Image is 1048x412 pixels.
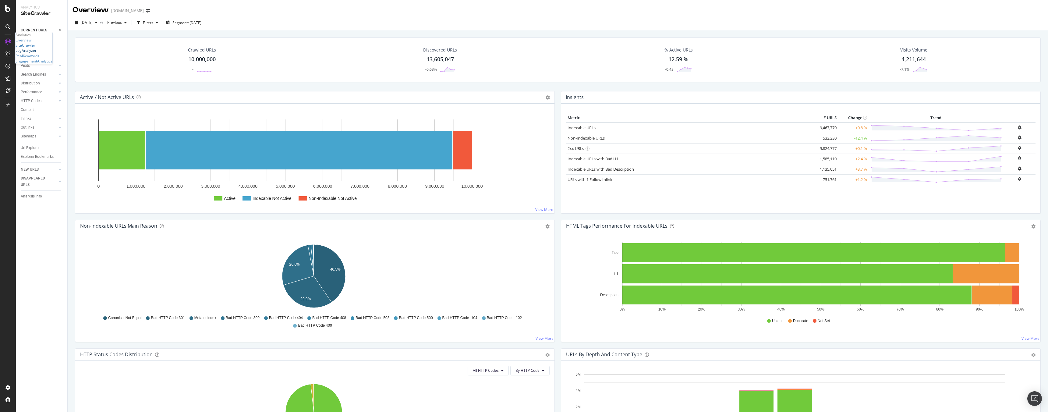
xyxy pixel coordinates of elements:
text: 9,000,000 [425,184,444,189]
text: 0 [97,184,100,189]
td: -12.4 % [838,133,869,143]
div: DISAPPEARED URLS [21,175,51,188]
span: Canonical Not Equal [108,315,141,321]
text: 29.9% [300,297,311,301]
a: Indexable URLs [568,125,596,130]
a: URLs with 1 Follow Inlink [568,177,612,182]
text: Indexable Not Active [253,196,292,201]
text: 80% [936,307,944,311]
div: Analysis Info [21,193,42,200]
a: DISAPPEARED URLS [21,175,57,188]
div: Overview [16,37,31,43]
div: -0.63% [425,67,437,72]
text: 4M [575,389,581,393]
div: Outlinks [21,124,34,131]
th: # URLS [814,113,838,123]
text: 70% [897,307,904,311]
div: HTTP Status Codes Distribution [80,351,153,357]
text: Non-Indexable Not Active [309,196,357,201]
text: 5,000,000 [276,184,295,189]
td: 9,824,777 [814,143,838,154]
div: EngagementAnalytics [16,59,52,64]
div: Inlinks [21,115,31,122]
text: 60% [857,307,864,311]
text: 10% [658,307,666,311]
button: By HTTP Code [510,366,550,375]
div: bell-plus [1018,136,1021,140]
div: 10,000,000 [188,55,216,63]
a: Analysis Info [21,193,63,200]
a: Visits [21,62,57,69]
td: +2.4 % [838,154,869,164]
td: +0.1 % [838,143,869,154]
span: Bad HTTP Code -102 [487,315,522,321]
div: URLs by Depth and Content Type [566,351,642,357]
a: Outlinks [21,124,57,131]
div: Visits Volume [900,47,927,53]
a: SiteCrawler [16,43,35,48]
div: Performance [21,89,42,95]
span: Bad HTTP Code 309 [226,315,260,321]
span: Bad HTTP Code 503 [356,315,389,321]
h4: Insights [566,93,584,101]
td: +3.7 % [838,164,869,174]
td: 751,761 [814,174,838,185]
a: Inlinks [21,115,57,122]
button: Filters [134,18,161,27]
div: bell-plus [1018,177,1021,181]
span: Segments [172,20,189,25]
div: - [192,67,193,72]
svg: A chart. [566,242,1033,313]
text: Title [612,250,619,255]
div: RealKeywords [16,53,39,59]
a: 2xx URLs [568,146,584,151]
button: Segments[DATE] [166,18,201,27]
div: Filters [143,20,153,25]
td: 532,230 [814,133,838,143]
text: 0% [620,307,625,311]
a: Search Engines [21,71,57,78]
text: 40% [777,307,785,311]
span: Bad HTTP Code 301 [151,315,185,321]
div: NEW URLS [21,166,39,173]
div: Analytics [16,32,52,37]
div: Explorer Bookmarks [21,154,54,160]
div: gear [545,224,550,229]
td: 9,467,770 [814,123,838,133]
svg: A chart. [80,113,547,208]
i: Options [546,95,550,100]
div: arrow-right-arrow-left [146,9,150,13]
div: Discovered URLs [423,47,457,53]
h4: Active / Not Active URLs [80,93,134,101]
div: gear [1031,353,1036,357]
span: 2025 Sep. 14th [81,20,93,25]
text: 6M [575,372,581,377]
div: Crawled URLs [188,47,216,53]
div: HTTP Codes [21,98,41,104]
div: -7.1% [900,67,909,72]
a: Sitemaps [21,133,57,140]
div: A chart. [80,242,547,313]
text: 2M [575,405,581,409]
div: bell-plus [1018,126,1021,130]
text: 6,000,000 [313,184,332,189]
div: bell-plus [1018,156,1021,160]
td: +0.8 % [838,123,869,133]
text: Active [224,196,235,201]
span: Meta noindex [194,315,216,321]
div: Search Engines [21,71,46,78]
th: Metric [566,113,814,123]
div: Overview [73,5,109,15]
div: SiteCrawler [21,10,62,17]
a: Indexable URLs with Bad H1 [568,156,618,162]
div: bell-plus [1018,146,1021,150]
div: Url Explorer [21,145,40,151]
span: Previous [105,20,122,25]
a: HTTP Codes [21,98,57,104]
text: 2,000,000 [164,184,183,189]
th: Change [838,113,869,123]
text: 30% [738,307,745,311]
